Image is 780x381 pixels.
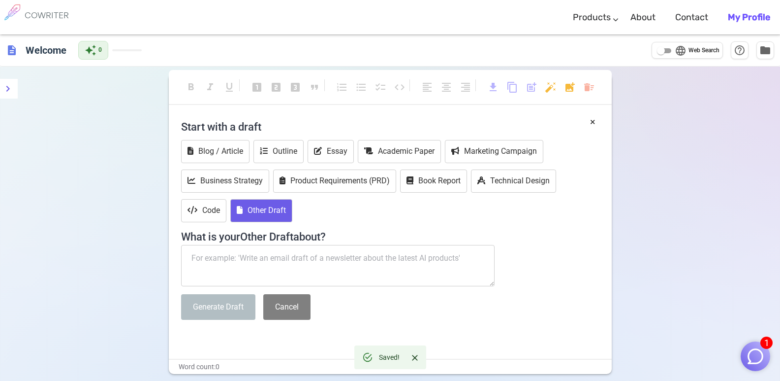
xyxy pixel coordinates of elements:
span: help_outline [734,44,746,56]
span: looks_two [270,81,282,93]
span: format_align_center [440,81,452,93]
span: format_bold [185,81,197,93]
h6: COWRITER [25,11,69,20]
img: Close chat [746,347,765,366]
span: language [675,45,686,57]
span: format_italic [204,81,216,93]
span: auto_awesome [85,44,96,56]
button: Book Report [400,170,467,193]
span: content_copy [506,81,518,93]
span: looks_one [251,81,263,93]
button: Cancel [263,294,311,320]
h4: Start with a draft [181,115,599,139]
span: post_add [526,81,537,93]
button: Essay [308,140,354,163]
span: Web Search [688,46,719,56]
div: Word count: 0 [169,360,612,374]
button: Generate Draft [181,294,255,320]
a: About [630,3,655,32]
span: code [394,81,406,93]
a: Products [573,3,611,32]
span: format_list_numbered [336,81,348,93]
button: Outline [253,140,304,163]
span: 0 [98,45,102,55]
button: Technical Design [471,170,556,193]
button: Close [407,350,422,365]
button: 1 [741,342,770,371]
span: add_photo_alternate [564,81,576,93]
button: Academic Paper [358,140,441,163]
h6: Click to edit title [22,40,70,60]
span: format_align_right [460,81,471,93]
button: Code [181,199,226,222]
button: Manage Documents [756,41,774,59]
a: My Profile [728,3,770,32]
div: Saved! [379,348,400,366]
button: Product Requirements (PRD) [273,170,396,193]
span: checklist [374,81,386,93]
button: Other Draft [230,199,292,222]
span: folder [759,44,771,56]
span: format_list_bulleted [355,81,367,93]
span: format_underlined [223,81,235,93]
span: delete_sweep [583,81,595,93]
span: looks_3 [289,81,301,93]
span: download [487,81,499,93]
button: Blog / Article [181,140,250,163]
span: 1 [760,337,773,349]
button: × [590,115,595,129]
span: description [6,44,18,56]
span: format_quote [309,81,320,93]
span: auto_fix_high [545,81,557,93]
b: My Profile [728,12,770,23]
button: Business Strategy [181,170,269,193]
span: format_align_left [421,81,433,93]
a: Contact [675,3,708,32]
h4: What is your Other Draft about? [181,225,599,243]
button: Help & Shortcuts [731,41,749,59]
button: Marketing Campaign [445,140,543,163]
